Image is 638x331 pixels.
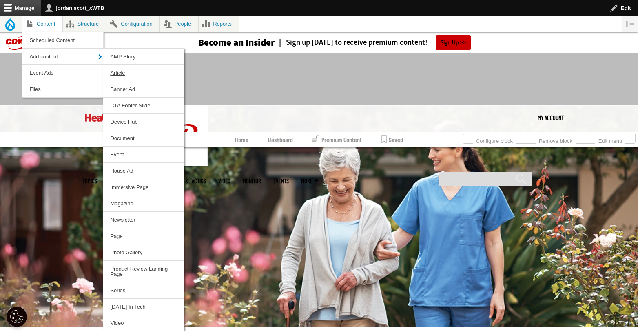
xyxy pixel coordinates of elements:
button: Open Preferences [7,307,27,327]
a: CTA Footer Slide [103,98,184,113]
a: Home [235,132,248,147]
a: Page [103,228,184,244]
a: Events [273,178,289,184]
a: Magazine [103,195,184,211]
div: Cookie Settings [7,307,27,327]
a: Content [22,16,62,32]
a: Scheduled Content [22,32,103,48]
a: Event [103,147,184,162]
a: [DATE] In Tech [103,299,184,315]
a: Tips & Tactics [175,178,206,184]
a: People [160,16,198,32]
a: Newsletter [103,212,184,228]
a: Premium Content [312,132,362,147]
span: More [301,178,318,184]
a: Product Review Landing Page [103,261,184,282]
a: Video [103,315,184,331]
button: Vertical orientation [622,16,638,32]
a: Event Ads [22,65,103,81]
h3: Become an Insider [198,38,275,47]
a: Document [103,130,184,146]
a: Series [103,282,184,298]
a: Structure [63,16,106,32]
a: Become an Insider [168,38,275,47]
a: Saved [381,132,403,147]
a: Edit menu [595,136,625,144]
a: House Ad [103,163,184,179]
a: Immersive Page [103,179,184,195]
a: Banner Ad [103,81,184,97]
a: Device Hub [103,114,184,130]
iframe: advertisement [171,61,467,98]
a: Photo Gallery [103,244,184,260]
a: AMP Story [103,49,184,64]
img: Home [85,113,134,122]
a: Dashboard [268,132,293,147]
a: Files [22,81,103,97]
a: Configure block [473,136,516,144]
a: Add content [22,49,103,64]
a: Configuration [106,16,159,32]
a: Remove block [536,136,576,144]
a: Sign Up [436,35,471,50]
a: Sign up [DATE] to receive premium content! [275,39,428,47]
a: Video [218,178,230,184]
a: Article [103,65,184,81]
a: My Account [538,105,564,130]
a: Reports [199,16,239,32]
a: MonITor [243,178,261,184]
span: Topics [82,178,97,184]
div: User menu [538,105,564,130]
